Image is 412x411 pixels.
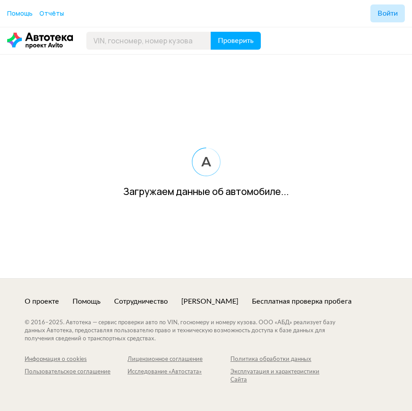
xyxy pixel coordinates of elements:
[127,368,230,384] a: Исследование «Автостата»
[370,4,405,22] button: Войти
[25,368,127,376] div: Пользовательское соглашение
[114,297,168,306] a: Сотрудничество
[378,10,398,17] span: Войти
[218,37,254,44] span: Проверить
[86,32,211,50] input: VIN, госномер, номер кузова
[7,9,33,17] span: Помощь
[230,368,333,384] a: Эксплуатация и характеристики Сайта
[25,297,59,306] a: О проекте
[39,9,64,18] a: Отчёты
[25,319,353,343] div: © 2016– 2025 . Автотека — сервис проверки авто по VIN, госномеру и номеру кузова. ООО «АБД» реали...
[127,356,230,364] a: Лицензионное соглашение
[39,9,64,17] span: Отчёты
[211,32,261,50] button: Проверить
[72,297,101,306] a: Помощь
[230,356,333,364] a: Политика обработки данных
[181,297,238,306] a: [PERSON_NAME]
[252,297,352,306] a: Бесплатная проверка пробега
[127,368,230,376] div: Исследование «Автостата»
[25,368,127,384] a: Пользовательское соглашение
[7,9,33,18] a: Помощь
[25,356,127,364] a: Информация о cookies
